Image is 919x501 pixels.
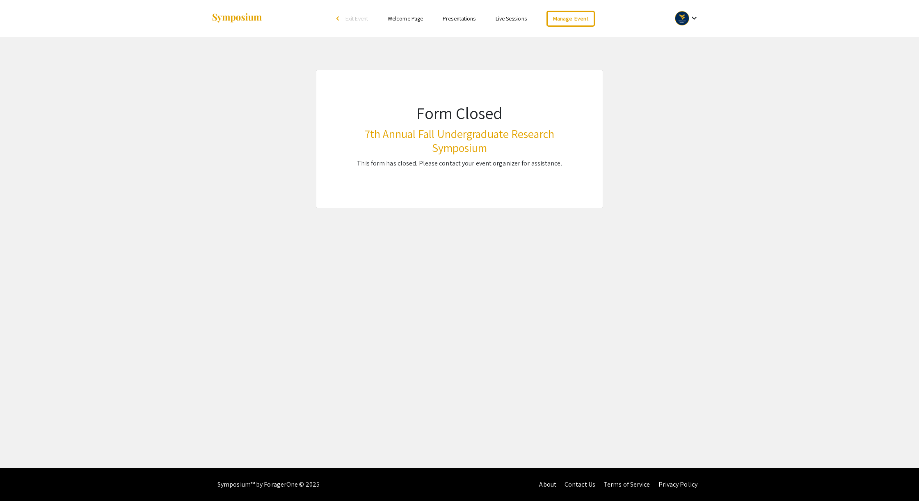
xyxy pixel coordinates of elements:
iframe: Chat [6,464,35,495]
div: arrow_back_ios [336,16,341,21]
a: Presentations [443,15,476,22]
h1: Form Closed [349,103,570,123]
mat-icon: Expand account dropdown [689,13,699,23]
a: Privacy Policy [658,480,697,489]
img: Symposium by ForagerOne [211,13,263,24]
button: Expand account dropdown [666,9,708,28]
a: Contact Us [565,480,595,489]
h3: 7th Annual Fall Undergraduate Research Symposium [349,127,570,154]
a: Welcome Page [388,15,423,22]
div: Symposium™ by ForagerOne © 2025 [217,468,320,501]
a: Manage Event [546,11,595,27]
a: Terms of Service [604,480,650,489]
a: About [539,480,556,489]
p: This form has closed. Please contact your event organizer for assistance. [349,159,570,168]
span: Exit Event [345,15,368,22]
a: Live Sessions [496,15,527,22]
